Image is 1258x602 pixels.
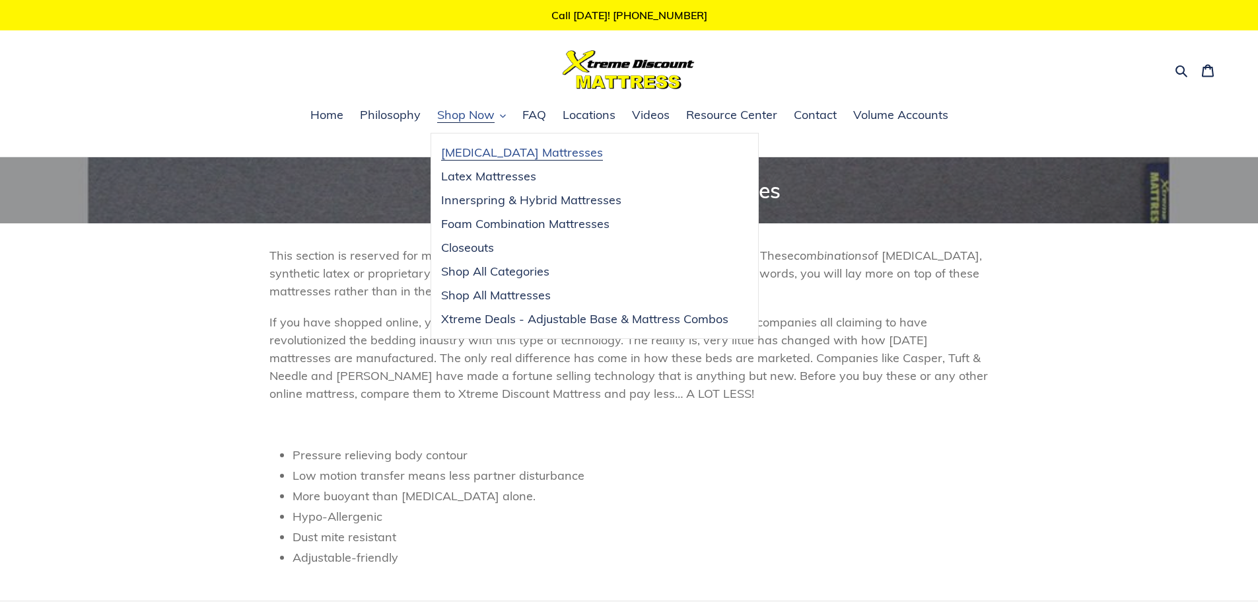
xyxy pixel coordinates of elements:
[310,107,343,123] span: Home
[304,106,350,126] a: Home
[632,107,670,123] span: Videos
[441,192,621,208] span: Innerspring & Hybrid Mattresses
[293,446,989,464] li: Pressure relieving body contour
[625,106,676,126] a: Videos
[847,106,955,126] a: Volume Accounts
[563,107,615,123] span: Locations
[293,487,989,505] li: More buoyant than [MEDICAL_DATA] alone.
[431,188,738,212] a: Innerspring & Hybrid Mattresses
[686,107,777,123] span: Resource Center
[431,106,512,126] button: Shop Now
[360,107,421,123] span: Philosophy
[431,212,738,236] a: Foam Combination Mattresses
[441,216,610,232] span: Foam Combination Mattresses
[853,107,948,123] span: Volume Accounts
[437,107,495,123] span: Shop Now
[794,107,837,123] span: Contact
[441,169,536,184] span: Latex Mattresses
[431,260,738,283] a: Shop All Categories
[516,106,553,126] a: FAQ
[431,283,738,307] a: Shop All Mattresses
[680,106,784,126] a: Resource Center
[787,106,843,126] a: Contact
[293,467,989,484] li: Low motion transfer means less partner disturbance
[522,107,546,123] span: FAQ
[431,236,738,260] a: Closeouts
[293,548,989,566] li: Adjustable-friendly
[431,307,738,331] a: Xtreme Deals - Adjustable Base & Mattress Combos
[269,248,794,263] span: This section is reserved for mattresses that don’t fall into a traditional bedding category. These
[293,528,989,546] li: Dust mite resistant
[441,311,728,327] span: Xtreme Deals - Adjustable Base & Mattress Combos
[269,315,988,401] span: If you have shopped online, you have probably seen them… The wave of new mattress companies all c...
[563,50,695,89] img: Xtreme Discount Mattress
[269,248,982,299] span: of [MEDICAL_DATA], synthetic latex or proprietary comfort foams are pressure relieving yet buoyan...
[441,287,551,303] span: Shop All Mattresses
[794,248,868,263] span: combinations
[441,240,494,256] span: Closeouts
[441,145,603,161] span: [MEDICAL_DATA] Mattresses
[431,165,738,188] a: Latex Mattresses
[293,508,989,525] li: Hypo-Allergenic
[556,106,622,126] a: Locations
[353,106,427,126] a: Philosophy
[431,141,738,165] a: [MEDICAL_DATA] Mattresses
[441,264,549,280] span: Shop All Categories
